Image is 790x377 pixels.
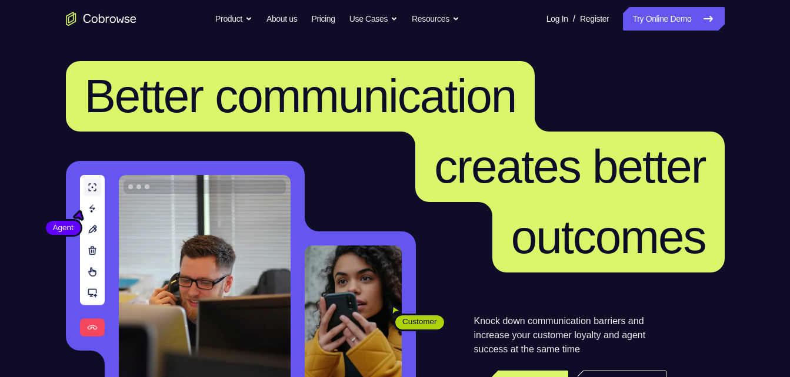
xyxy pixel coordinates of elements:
[580,7,609,31] a: Register
[546,7,568,31] a: Log In
[623,7,724,31] a: Try Online Demo
[215,7,252,31] button: Product
[85,70,516,122] span: Better communication
[311,7,335,31] a: Pricing
[474,314,666,356] p: Knock down communication barriers and increase your customer loyalty and agent success at the sam...
[511,211,706,263] span: outcomes
[434,140,705,193] span: creates better
[573,12,575,26] span: /
[66,12,136,26] a: Go to the home page
[349,7,398,31] button: Use Cases
[412,7,459,31] button: Resources
[266,7,297,31] a: About us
